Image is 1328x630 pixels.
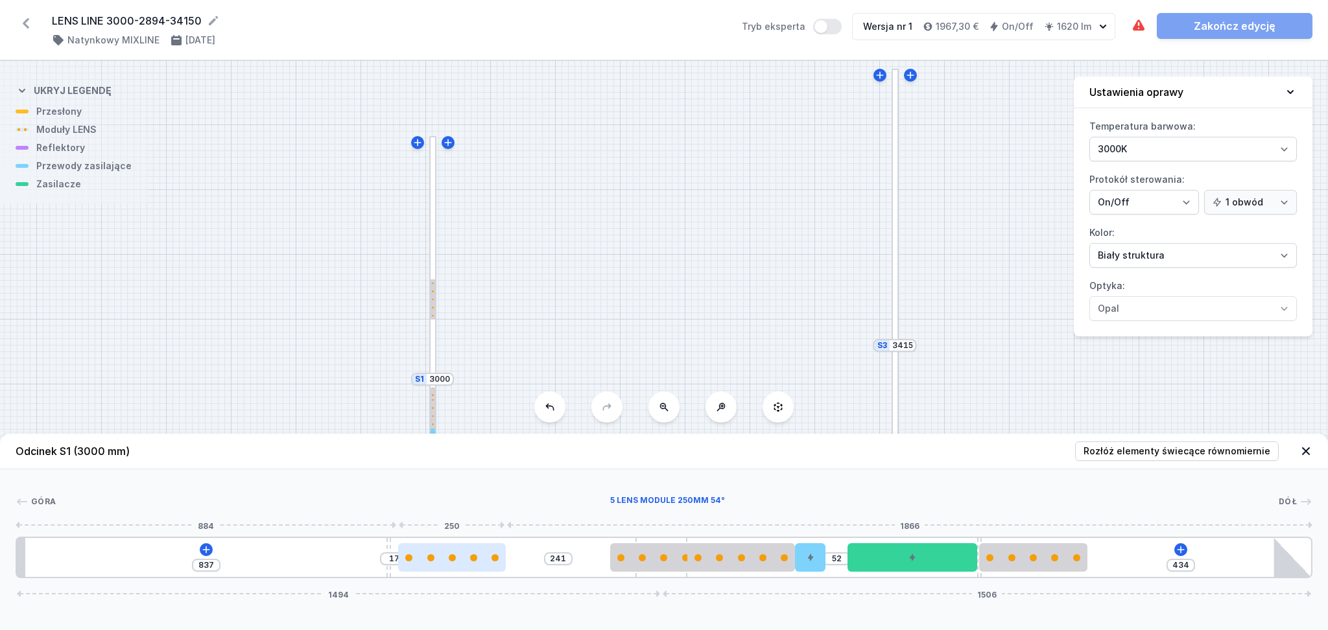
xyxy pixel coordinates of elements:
[384,554,405,564] input: Wymiar [mm]
[185,34,215,47] h4: [DATE]
[207,14,220,27] button: Edytuj nazwę projektu
[31,496,56,507] span: Góra
[1084,445,1270,458] span: Rozłóż elementy świecące równomiernie
[1057,20,1091,33] h4: 1620 lm
[1074,76,1312,108] button: Ustawienia oprawy
[1170,560,1191,570] input: Wymiar [mm]
[895,521,925,529] span: 1866
[813,19,842,34] button: Tryb eksperta
[1002,20,1034,33] h4: On/Off
[67,34,160,47] h4: Natynkowy MIXLINE
[1089,169,1297,215] label: Protokół sterowania:
[1089,190,1199,215] select: Protokół sterowania:
[1089,222,1297,268] label: Kolor:
[936,20,978,33] h4: 1967,30 €
[848,543,977,572] div: ON/OFF Driver - up to 16W
[1089,137,1297,161] select: Temperatura barwowa:
[193,521,219,529] span: 884
[16,74,112,105] button: Ukryj legendę
[1174,543,1187,556] button: Dodaj element
[1089,116,1297,161] label: Temperatura barwowa:
[73,445,130,458] span: (3000 mm)
[610,543,718,572] div: 5 LENS module 250mm 54°
[979,543,1087,572] div: 5 LENS module 250mm 54°
[795,543,825,572] div: Hole for power supply cable
[687,543,795,572] div: 5 LENS module 250mm 54°
[1089,275,1297,321] label: Optyka:
[1089,296,1297,321] select: Optyka:
[200,543,213,556] button: Dodaj element
[439,521,465,529] span: 250
[52,13,726,29] form: LENS LINE 3000-2894-34150
[852,13,1115,40] button: Wersja nr 11967,30 €On/Off1620 lm
[972,590,1002,598] span: 1506
[1089,243,1297,268] select: Kolor:
[398,543,506,572] div: 5 LENS module 250mm 54°
[56,495,1279,508] div: 5 LENS module 250mm 54°
[826,554,847,564] input: Wymiar [mm]
[323,590,354,598] span: 1494
[1089,84,1183,100] h4: Ustawienia oprawy
[1279,496,1297,507] span: Dół
[429,374,450,384] input: Wymiar [mm]
[196,560,217,570] input: Wymiar [mm]
[16,443,130,459] h4: Odcinek S1
[548,554,569,564] input: Wymiar [mm]
[34,84,112,97] h4: Ukryj legendę
[1204,190,1297,215] select: Protokół sterowania:
[1075,441,1279,461] button: Rozłóż elementy świecące równomiernie
[892,340,913,351] input: Wymiar [mm]
[742,19,842,34] label: Tryb eksperta
[863,20,912,33] div: Wersja nr 1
